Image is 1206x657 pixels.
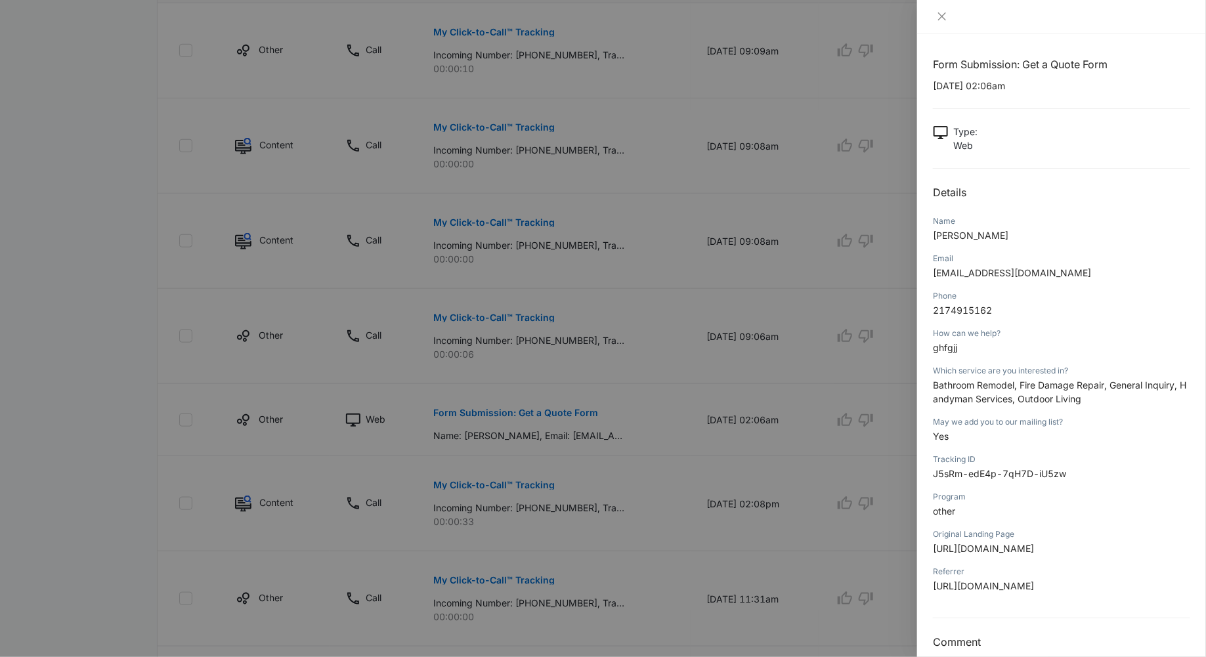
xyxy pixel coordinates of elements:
span: Yes [933,431,949,442]
span: other [933,505,955,517]
div: Phone [933,290,1190,302]
h1: Form Submission: Get a Quote Form [933,56,1190,72]
span: [PERSON_NAME] [933,230,1008,241]
p: Web [953,138,978,152]
div: May we add you to our mailing list? [933,416,1190,428]
span: ghfgjj [933,342,957,353]
p: Type : [953,125,978,138]
div: Tracking ID [933,454,1190,465]
h2: Details [933,184,1190,200]
div: How can we help? [933,328,1190,339]
span: [URL][DOMAIN_NAME] [933,580,1034,591]
p: [DATE] 02:06am [933,79,1190,93]
div: Referrer [933,566,1190,578]
span: [EMAIL_ADDRESS][DOMAIN_NAME] [933,267,1091,278]
span: J5sRm-edE4p-7qH7D-iU5zw [933,468,1066,479]
div: Which service are you interested in? [933,365,1190,377]
h3: Comment [933,634,1190,650]
span: 2174915162 [933,305,992,316]
div: Original Landing Page [933,528,1190,540]
span: Bathroom Remodel, Fire Damage Repair, General Inquiry, Handyman Services, Outdoor Living [933,379,1186,404]
div: Name [933,215,1190,227]
button: Close [933,11,951,22]
span: [URL][DOMAIN_NAME] [933,543,1034,554]
div: Program [933,491,1190,503]
div: Email [933,253,1190,265]
span: close [937,11,947,22]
